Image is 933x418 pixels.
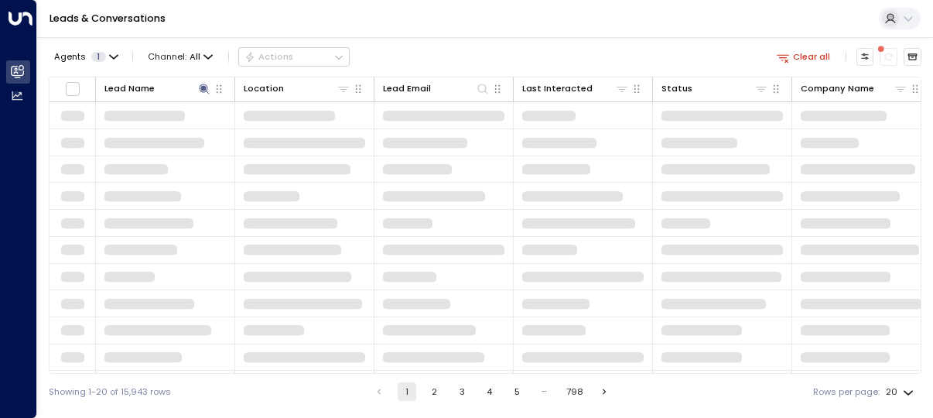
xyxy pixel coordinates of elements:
div: Lead Name [104,81,211,96]
button: Archived Leads [904,48,921,66]
a: Leads & Conversations [50,12,166,25]
div: Lead Email [383,81,431,96]
div: Lead Email [383,81,490,96]
button: Actions [238,47,350,66]
button: Clear all [771,48,836,65]
button: page 1 [398,382,416,401]
div: 20 [886,382,917,402]
button: Go to page 3 [453,382,471,401]
span: Agents [54,53,86,61]
span: Channel: [143,48,218,65]
div: Status [661,81,768,96]
div: … [535,382,554,401]
div: Lead Name [104,81,155,96]
div: Company Name [801,81,874,96]
label: Rows per page: [813,385,880,399]
div: Status [661,81,692,96]
button: Agents1 [49,48,122,65]
span: 1 [91,52,106,62]
div: Company Name [801,81,907,96]
div: Last Interacted [522,81,629,96]
div: Location [244,81,350,96]
button: Channel:All [143,48,218,65]
div: Button group with a nested menu [238,47,350,66]
button: Go to page 5 [508,382,526,401]
span: All [190,52,200,62]
div: Showing 1-20 of 15,943 rows [49,385,171,399]
button: Go to next page [595,382,613,401]
div: Actions [244,51,293,62]
button: Go to page 4 [480,382,499,401]
button: Go to page 798 [563,382,586,401]
button: Customize [856,48,874,66]
nav: pagination navigation [369,382,614,401]
span: There are new threads available. Refresh the grid to view the latest updates. [880,48,897,66]
div: Location [244,81,284,96]
button: Go to page 2 [425,382,444,401]
div: Last Interacted [522,81,593,96]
